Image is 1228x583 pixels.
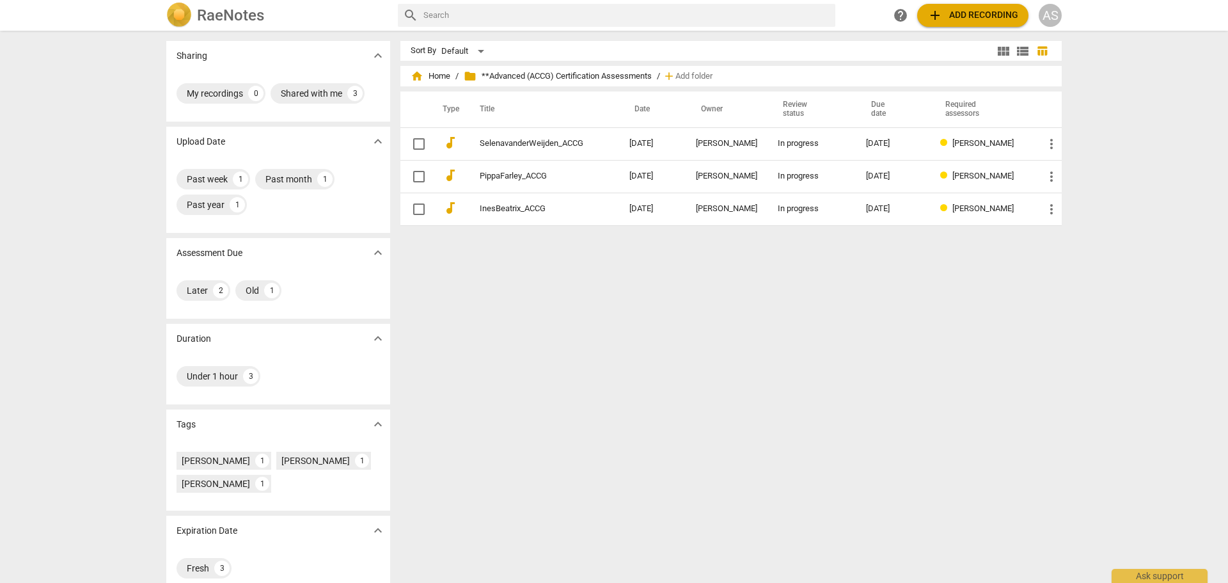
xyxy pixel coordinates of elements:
input: Search [423,5,830,26]
button: AS [1039,4,1062,27]
div: [PERSON_NAME] [281,454,350,467]
th: Title [464,92,619,127]
div: In progress [778,139,846,148]
div: Ask support [1112,569,1208,583]
span: view_module [996,44,1011,59]
p: Tags [177,418,196,431]
th: Type [432,92,464,127]
div: In progress [778,172,846,181]
div: Shared with me [281,87,342,100]
button: Show more [368,132,388,151]
th: Review status [767,92,856,127]
span: table_chart [1036,45,1048,57]
a: InesBeatrix_ACCG [480,204,583,214]
a: Help [889,4,912,27]
button: Show more [368,521,388,540]
td: [DATE] [619,127,686,160]
button: Table view [1032,42,1051,61]
div: [PERSON_NAME] [696,172,757,181]
p: Expiration Date [177,524,237,538]
div: My recordings [187,87,243,100]
span: help [893,8,908,23]
div: 3 [214,561,230,576]
span: more_vert [1044,136,1059,152]
div: Past year [187,198,224,211]
button: Show more [368,46,388,65]
span: / [455,72,459,81]
div: 3 [243,369,258,384]
p: Upload Date [177,135,225,148]
div: 1 [264,283,279,298]
th: Date [619,92,686,127]
span: expand_more [370,48,386,63]
div: Sort By [411,46,436,56]
span: Review status: in progress [940,138,952,148]
span: / [657,72,660,81]
div: 3 [347,86,363,101]
td: [DATE] [619,193,686,225]
div: Past week [187,173,228,186]
div: 1 [230,197,245,212]
div: Default [441,41,489,61]
span: expand_more [370,523,386,538]
a: LogoRaeNotes [166,3,388,28]
button: Show more [368,243,388,262]
img: Logo [166,3,192,28]
button: Tile view [994,42,1013,61]
span: audiotrack [443,168,458,183]
div: [PERSON_NAME] [696,204,757,214]
span: Review status: in progress [940,204,952,213]
button: Show more [368,329,388,348]
div: Later [187,284,208,297]
th: Required assessors [930,92,1034,127]
div: [DATE] [866,172,920,181]
p: Assessment Due [177,246,242,260]
button: Show more [368,415,388,434]
div: 1 [317,172,333,187]
span: home [411,70,423,83]
div: 1 [233,172,248,187]
div: [DATE] [866,139,920,148]
a: SelenavanderWeijden_ACCG [480,139,583,148]
span: audiotrack [443,200,458,216]
span: expand_more [370,417,386,432]
div: 2 [213,283,228,298]
span: expand_more [370,331,386,346]
span: Review status: in progress [940,171,952,180]
span: **Advanced (ACCG) Certification Assessments [464,70,652,83]
div: 1 [355,454,369,468]
span: folder [464,70,476,83]
span: add [927,8,943,23]
span: audiotrack [443,135,458,150]
th: Due date [856,92,930,127]
span: add [663,70,675,83]
span: more_vert [1044,202,1059,217]
div: [PERSON_NAME] [696,139,757,148]
p: Duration [177,332,211,346]
span: expand_more [370,134,386,149]
div: [PERSON_NAME] [182,454,250,467]
h2: RaeNotes [197,6,264,24]
a: PippaFarley_ACCG [480,172,583,181]
span: [PERSON_NAME] [952,171,1014,180]
div: Under 1 hour [187,370,238,383]
span: search [403,8,418,23]
span: more_vert [1044,169,1059,184]
div: Old [246,284,259,297]
span: Home [411,70,450,83]
div: 1 [255,454,269,468]
button: List view [1013,42,1032,61]
div: Fresh [187,562,209,575]
td: [DATE] [619,160,686,193]
div: 1 [255,477,269,491]
div: In progress [778,204,846,214]
span: [PERSON_NAME] [952,204,1014,213]
th: Owner [686,92,767,127]
div: 0 [248,86,264,101]
div: [DATE] [866,204,920,214]
div: Past month [265,173,312,186]
span: [PERSON_NAME] [952,138,1014,148]
p: Sharing [177,49,207,63]
span: Add folder [675,72,712,81]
